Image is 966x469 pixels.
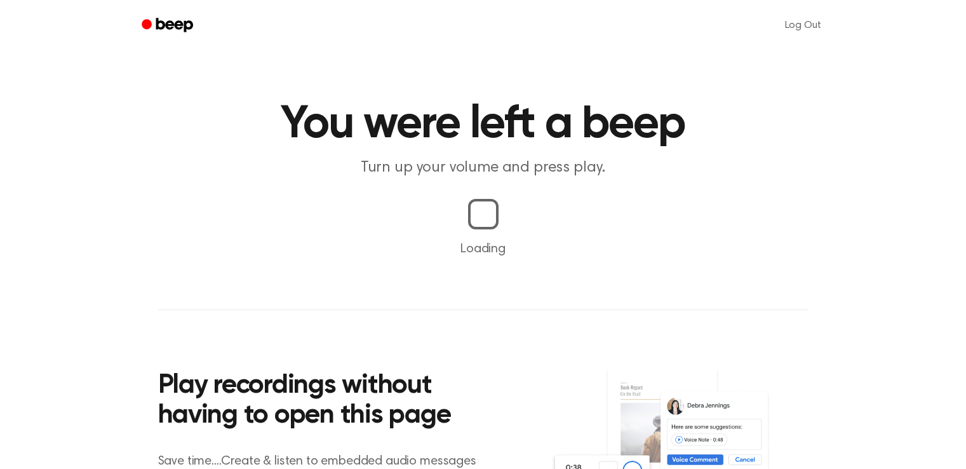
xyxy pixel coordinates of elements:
p: Turn up your volume and press play. [239,158,727,179]
a: Beep [133,13,205,38]
h2: Play recordings without having to open this page [158,371,500,432]
a: Log Out [772,10,834,41]
h1: You were left a beep [158,102,808,147]
p: Loading [15,240,951,259]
